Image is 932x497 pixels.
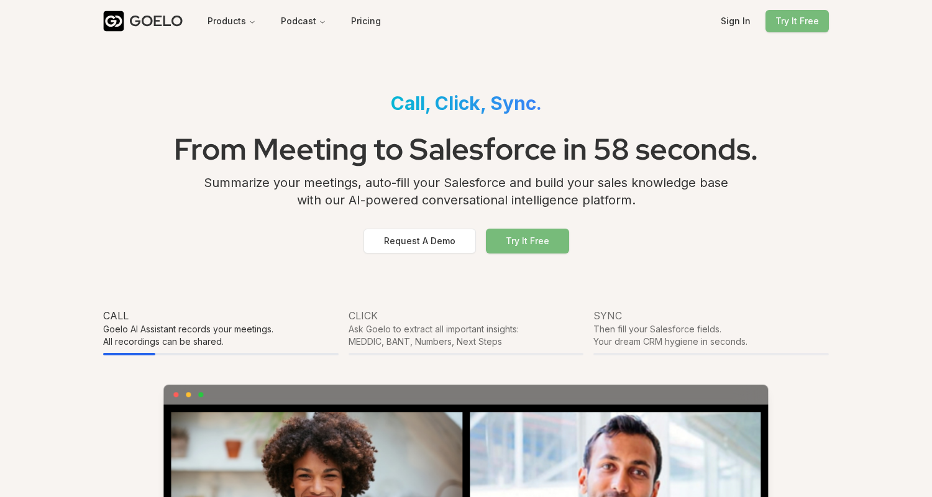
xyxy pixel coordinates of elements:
div: All recordings can be shared. [103,335,339,348]
div: Your dream CRM hygiene in seconds. [593,335,829,348]
img: Goelo Logo [103,11,124,32]
button: Pricing [341,10,391,32]
button: Try It Free [765,10,829,32]
button: Podcast [271,10,336,32]
button: Sign In [711,10,761,32]
a: GOELO [103,11,193,32]
div: GOELO [129,11,183,31]
div: Summarize your meetings, auto-fill your Salesforce and build your sales knowledge base with our A... [103,174,829,219]
button: Products [198,10,266,32]
div: Click [349,308,584,323]
div: Sync [593,308,829,323]
button: Try It Free [486,229,569,253]
div: Call [103,308,339,323]
h1: From Meeting to Salesforce in 58 seconds. [103,124,829,174]
button: Request A Demo [363,229,476,253]
div: Ask Goelo to extract all important insights: [349,323,584,335]
nav: Main [198,10,336,32]
div: Goelo AI Assistant records your meetings. [103,323,339,335]
div: MEDDIC, BANT, Numbers, Next Steps [349,335,584,348]
span: Call, Click, Sync. [391,92,542,114]
div: Then fill your Salesforce fields. [593,323,829,335]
